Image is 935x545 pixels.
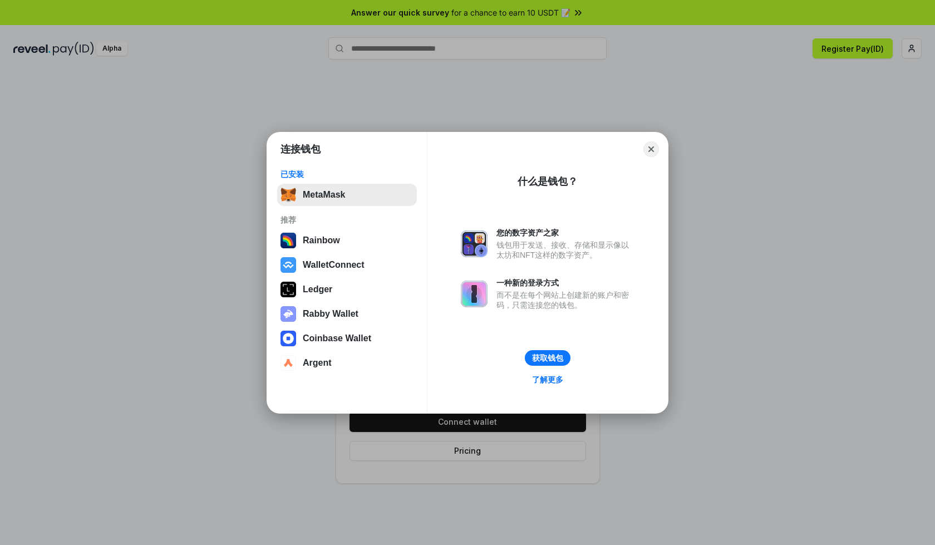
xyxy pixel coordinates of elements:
[303,358,332,368] div: Argent
[303,235,340,246] div: Rainbow
[277,303,417,325] button: Rabby Wallet
[525,372,570,387] a: 了解更多
[277,327,417,350] button: Coinbase Wallet
[303,260,365,270] div: WalletConnect
[461,281,488,307] img: svg+xml,%3Csvg%20xmlns%3D%22http%3A%2F%2Fwww.w3.org%2F2000%2Fsvg%22%20fill%3D%22none%22%20viewBox...
[280,331,296,346] img: svg+xml,%3Csvg%20width%3D%2228%22%20height%3D%2228%22%20viewBox%3D%220%200%2028%2028%22%20fill%3D...
[280,187,296,203] img: svg+xml,%3Csvg%20fill%3D%22none%22%20height%3D%2233%22%20viewBox%3D%220%200%2035%2033%22%20width%...
[280,257,296,273] img: svg+xml,%3Csvg%20width%3D%2228%22%20height%3D%2228%22%20viewBox%3D%220%200%2028%2028%22%20fill%3D...
[280,306,296,322] img: svg+xml,%3Csvg%20xmlns%3D%22http%3A%2F%2Fwww.w3.org%2F2000%2Fsvg%22%20fill%3D%22none%22%20viewBox...
[277,278,417,301] button: Ledger
[280,215,414,225] div: 推荐
[496,228,634,238] div: 您的数字资产之家
[280,169,414,179] div: 已安装
[280,143,321,156] h1: 连接钱包
[303,309,358,319] div: Rabby Wallet
[496,290,634,310] div: 而不是在每个网站上创建新的账户和密码，只需连接您的钱包。
[303,333,371,343] div: Coinbase Wallet
[496,240,634,260] div: 钱包用于发送、接收、存储和显示像以太坊和NFT这样的数字资产。
[525,350,570,366] button: 获取钱包
[277,184,417,206] button: MetaMask
[532,375,563,385] div: 了解更多
[277,254,417,276] button: WalletConnect
[280,355,296,371] img: svg+xml,%3Csvg%20width%3D%2228%22%20height%3D%2228%22%20viewBox%3D%220%200%2028%2028%22%20fill%3D...
[303,284,332,294] div: Ledger
[532,353,563,363] div: 获取钱包
[461,230,488,257] img: svg+xml,%3Csvg%20xmlns%3D%22http%3A%2F%2Fwww.w3.org%2F2000%2Fsvg%22%20fill%3D%22none%22%20viewBox...
[496,278,634,288] div: 一种新的登录方式
[518,175,578,188] div: 什么是钱包？
[277,229,417,252] button: Rainbow
[277,352,417,374] button: Argent
[280,233,296,248] img: svg+xml,%3Csvg%20width%3D%22120%22%20height%3D%22120%22%20viewBox%3D%220%200%20120%20120%22%20fil...
[303,190,345,200] div: MetaMask
[643,141,659,157] button: Close
[280,282,296,297] img: svg+xml,%3Csvg%20xmlns%3D%22http%3A%2F%2Fwww.w3.org%2F2000%2Fsvg%22%20width%3D%2228%22%20height%3...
